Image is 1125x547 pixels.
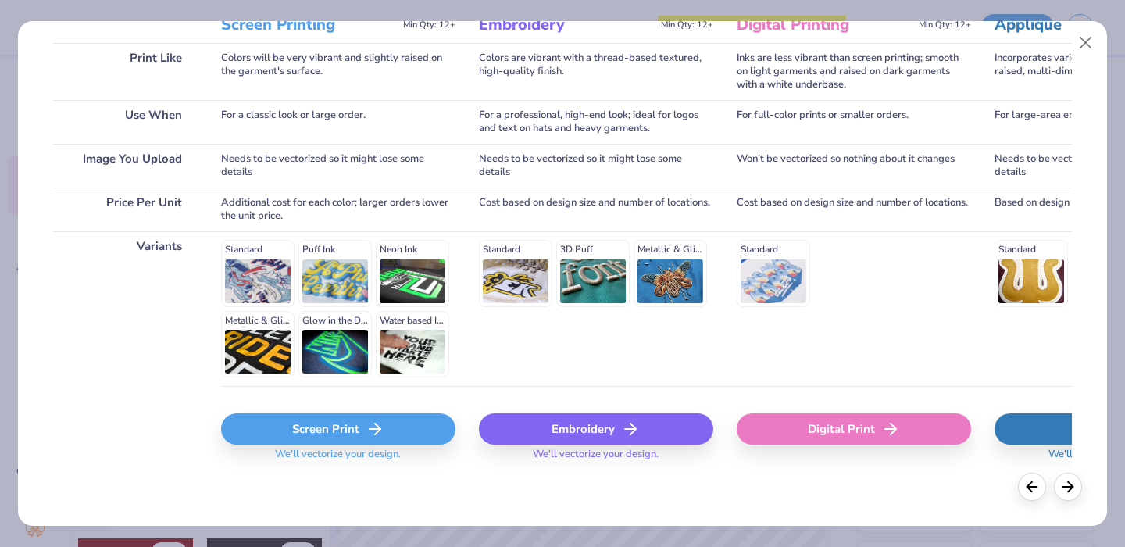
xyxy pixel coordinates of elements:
span: We'll vectorize your design. [269,448,407,470]
div: For full-color prints or smaller orders. [737,100,971,144]
div: For a professional, high-end look; ideal for logos and text on hats and heavy garments. [479,100,713,144]
div: Cost based on design size and number of locations. [479,188,713,231]
div: Digital Print [737,413,971,445]
div: Screen Print [221,413,455,445]
button: Close [1071,28,1101,58]
span: We'll vectorize your design. [527,448,665,470]
div: Needs to be vectorized so it might lose some details [479,144,713,188]
div: Use When [53,100,198,144]
div: Variants [53,231,198,386]
div: Cost based on design size and number of locations. [737,188,971,231]
h3: Screen Printing [221,15,397,35]
h3: Embroidery [479,15,655,35]
span: Min Qty: 12+ [403,20,455,30]
span: Min Qty: 12+ [661,20,713,30]
div: Won't be vectorized so nothing about it changes [737,144,971,188]
span: Min Qty: 12+ [919,20,971,30]
div: Additional cost for each color; larger orders lower the unit price. [221,188,455,231]
div: Inks are less vibrant than screen printing; smooth on light garments and raised on dark garments ... [737,43,971,100]
div: Colors will be very vibrant and slightly raised on the garment's surface. [221,43,455,100]
div: Image You Upload [53,144,198,188]
div: Print Like [53,43,198,100]
div: Embroidery [479,413,713,445]
div: Price Per Unit [53,188,198,231]
div: Colors are vibrant with a thread-based textured, high-quality finish. [479,43,713,100]
div: Needs to be vectorized so it might lose some details [221,144,455,188]
h3: Digital Printing [737,15,912,35]
div: For a classic look or large order. [221,100,455,144]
